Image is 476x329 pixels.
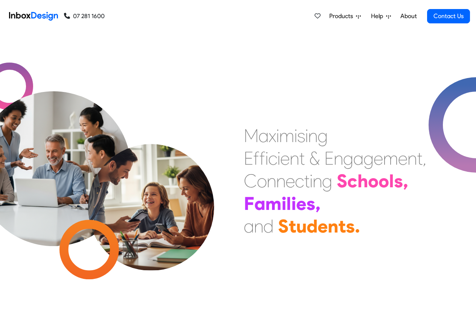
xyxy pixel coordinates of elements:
div: M [244,124,259,147]
div: e [286,170,295,192]
span: Help [371,12,386,21]
div: t [417,147,423,170]
div: c [347,170,357,192]
a: Help [368,9,394,24]
div: g [318,124,328,147]
div: & [309,147,320,170]
div: h [357,170,368,192]
div: , [403,170,408,192]
div: i [281,192,286,215]
div: Maximising Efficient & Engagement, Connecting Schools, Families, and Students. [244,124,426,237]
div: m [383,147,398,170]
div: e [374,147,383,170]
div: e [296,192,306,215]
div: n [408,147,417,170]
div: n [334,147,343,170]
div: x [269,124,276,147]
div: n [290,147,299,170]
div: a [353,147,363,170]
a: About [398,9,419,24]
div: F [244,192,254,215]
div: o [379,170,389,192]
div: C [244,170,257,192]
div: , [315,192,321,215]
div: i [265,147,268,170]
a: Products [326,9,364,24]
div: g [322,170,332,192]
div: d [263,215,274,237]
div: g [363,147,374,170]
div: c [268,147,277,170]
div: n [267,170,276,192]
div: i [310,170,313,192]
div: s [297,124,305,147]
div: s [346,215,355,237]
div: i [291,192,296,215]
div: n [313,170,322,192]
div: a [259,124,269,147]
div: l [286,192,291,215]
div: c [295,170,304,192]
div: s [394,170,403,192]
div: s [306,192,315,215]
div: S [278,215,289,237]
div: o [257,170,267,192]
div: e [398,147,408,170]
div: n [254,215,263,237]
div: l [389,170,394,192]
a: Contact Us [427,9,470,23]
a: 07 281 1600 [64,12,105,21]
div: o [368,170,379,192]
div: f [259,147,265,170]
div: a [244,215,254,237]
div: t [304,170,310,192]
div: f [253,147,259,170]
div: . [355,215,360,237]
div: t [289,215,296,237]
div: e [318,215,328,237]
div: t [299,147,305,170]
div: u [296,215,307,237]
div: e [280,147,290,170]
div: n [276,170,286,192]
div: n [308,124,318,147]
span: Products [329,12,356,21]
div: t [338,215,346,237]
div: E [244,147,253,170]
div: g [343,147,353,170]
div: m [265,192,281,215]
div: n [328,215,338,237]
div: S [337,170,347,192]
div: E [324,147,334,170]
div: i [276,124,279,147]
div: a [254,192,265,215]
div: d [307,215,318,237]
div: , [423,147,426,170]
div: i [305,124,308,147]
div: m [279,124,294,147]
div: i [294,124,297,147]
img: parents_with_child.png [72,113,230,271]
div: i [277,147,280,170]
